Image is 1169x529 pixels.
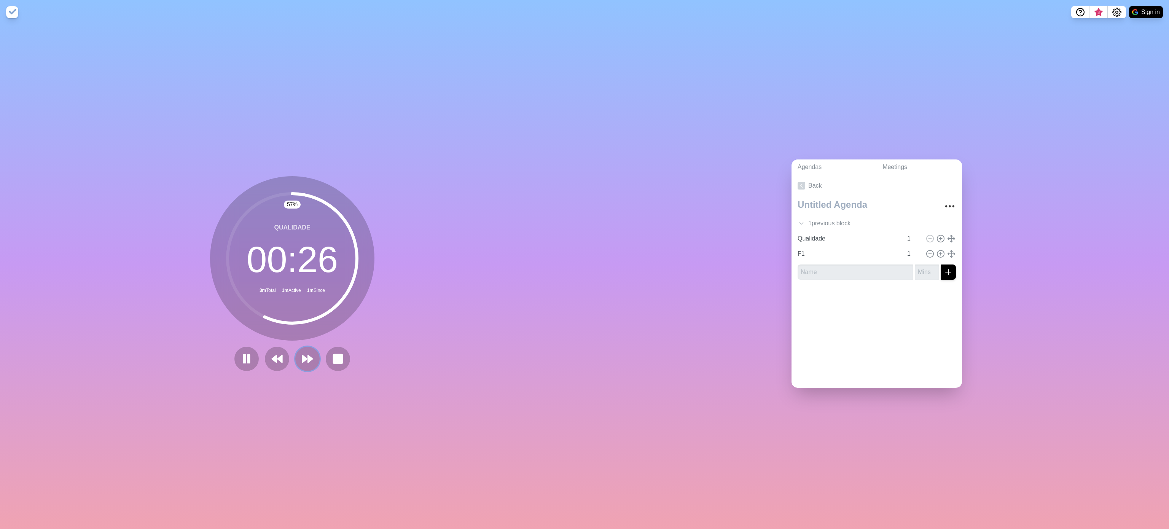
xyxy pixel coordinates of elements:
[1132,9,1138,15] img: google logo
[792,159,876,175] a: Agendas
[795,246,903,261] input: Name
[6,6,18,18] img: timeblocks logo
[1108,6,1126,18] button: Settings
[795,231,903,246] input: Name
[876,159,962,175] a: Meetings
[942,199,957,214] button: More
[1089,6,1108,18] button: What’s new
[792,175,962,196] a: Back
[915,264,939,280] input: Mins
[1129,6,1163,18] button: Sign in
[792,216,962,231] div: 1 previous block
[1096,10,1102,16] span: 3
[904,231,922,246] input: Mins
[904,246,922,261] input: Mins
[1071,6,1089,18] button: Help
[798,264,913,280] input: Name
